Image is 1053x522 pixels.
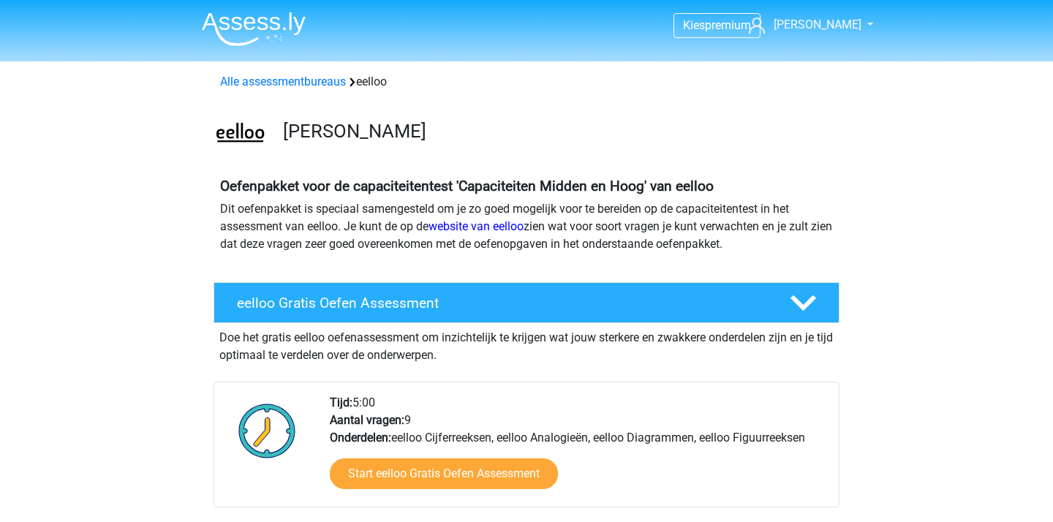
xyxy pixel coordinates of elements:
div: Doe het gratis eelloo oefenassessment om inzichtelijk te krijgen wat jouw sterkere en zwakkere on... [214,323,839,364]
b: Aantal vragen: [330,413,404,427]
a: [PERSON_NAME] [743,16,863,34]
b: Tijd: [330,396,352,409]
div: 5:00 9 eelloo Cijferreeksen, eelloo Analogieën, eelloo Diagrammen, eelloo Figuurreeksen [319,394,838,507]
a: eelloo Gratis Oefen Assessment [208,282,845,323]
div: eelloo [214,73,839,91]
img: eelloo.png [214,108,266,160]
a: Alle assessmentbureaus [220,75,346,88]
p: Dit oefenpakket is speciaal samengesteld om je zo goed mogelijk voor te bereiden op de capaciteit... [220,200,833,253]
a: website van eelloo [429,219,524,233]
b: Onderdelen: [330,431,391,445]
img: Assessly [202,12,306,46]
span: [PERSON_NAME] [774,18,861,31]
h4: eelloo Gratis Oefen Assessment [237,295,766,311]
b: Oefenpakket voor de capaciteitentest 'Capaciteiten Midden en Hoog' van eelloo [220,178,714,194]
span: premium [705,18,751,32]
h3: [PERSON_NAME] [283,120,828,143]
img: Klok [230,394,304,467]
span: Kies [683,18,705,32]
a: Kiespremium [674,15,760,35]
a: Start eelloo Gratis Oefen Assessment [330,458,558,489]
